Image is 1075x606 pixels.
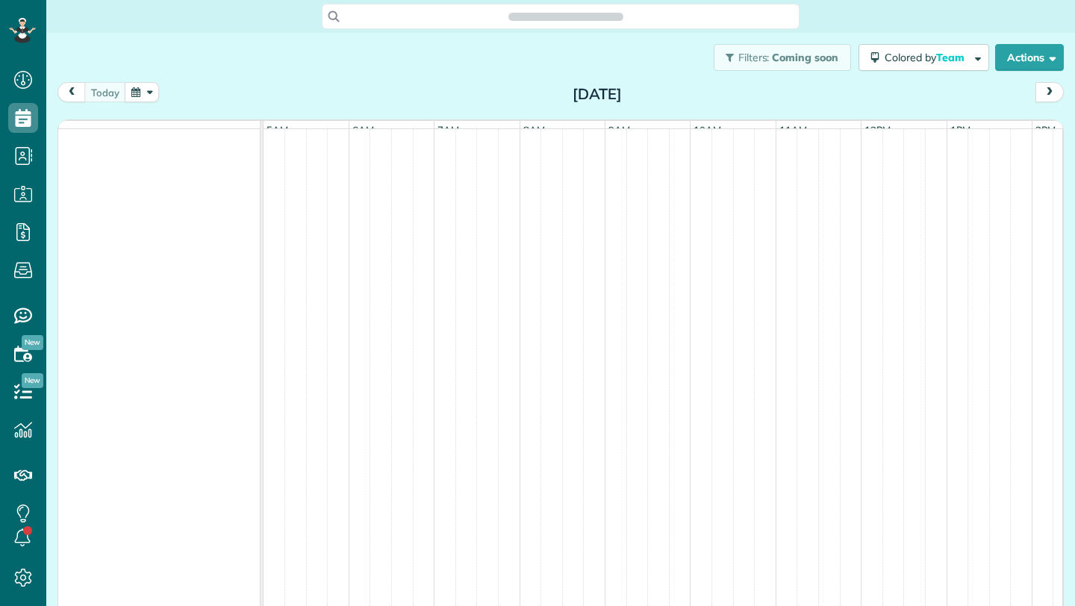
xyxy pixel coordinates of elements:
span: 5am [264,124,291,136]
span: New [22,335,43,350]
span: 10am [691,124,724,136]
span: Coming soon [772,51,839,64]
span: 9am [605,124,633,136]
button: today [84,82,126,102]
span: 11am [776,124,810,136]
span: 7am [434,124,462,136]
span: Search ZenMaid… [523,9,608,24]
h2: [DATE] [504,86,691,102]
span: 12pm [861,124,894,136]
span: 2pm [1032,124,1059,136]
button: prev [57,82,86,102]
button: Actions [995,44,1064,71]
span: New [22,373,43,388]
span: Filters: [738,51,770,64]
button: next [1035,82,1064,102]
button: Colored byTeam [859,44,989,71]
span: Colored by [885,51,970,64]
span: 1pm [947,124,973,136]
span: 8am [520,124,548,136]
span: 6am [349,124,377,136]
span: Team [936,51,967,64]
